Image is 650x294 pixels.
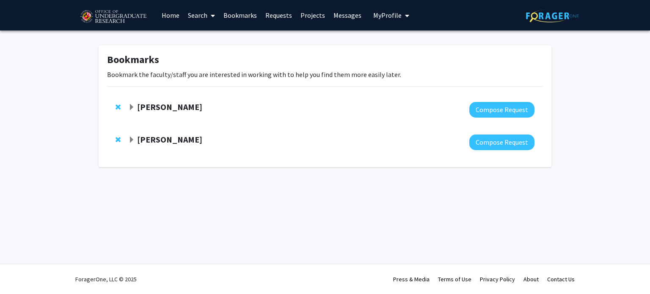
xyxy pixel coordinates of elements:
[6,256,36,288] iframe: Chat
[128,104,135,111] span: Expand Kathryn Howell Bookmark
[128,137,135,143] span: Expand Dong Liang Bookmark
[137,134,202,145] strong: [PERSON_NAME]
[438,275,471,283] a: Terms of Use
[157,0,184,30] a: Home
[523,275,539,283] a: About
[469,102,534,118] button: Compose Request to Kathryn Howell
[296,0,329,30] a: Projects
[116,104,121,110] span: Remove Kathryn Howell from bookmarks
[75,264,137,294] div: ForagerOne, LLC © 2025
[116,136,121,143] span: Remove Dong Liang from bookmarks
[480,275,515,283] a: Privacy Policy
[393,275,430,283] a: Press & Media
[107,54,543,66] h1: Bookmarks
[329,0,366,30] a: Messages
[547,275,575,283] a: Contact Us
[77,6,149,27] img: University of Maryland Logo
[107,69,543,80] p: Bookmark the faculty/staff you are interested in working with to help you find them more easily l...
[373,11,402,19] span: My Profile
[184,0,219,30] a: Search
[469,135,534,150] button: Compose Request to Dong Liang
[219,0,261,30] a: Bookmarks
[526,9,579,22] img: ForagerOne Logo
[261,0,296,30] a: Requests
[137,102,202,112] strong: [PERSON_NAME]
